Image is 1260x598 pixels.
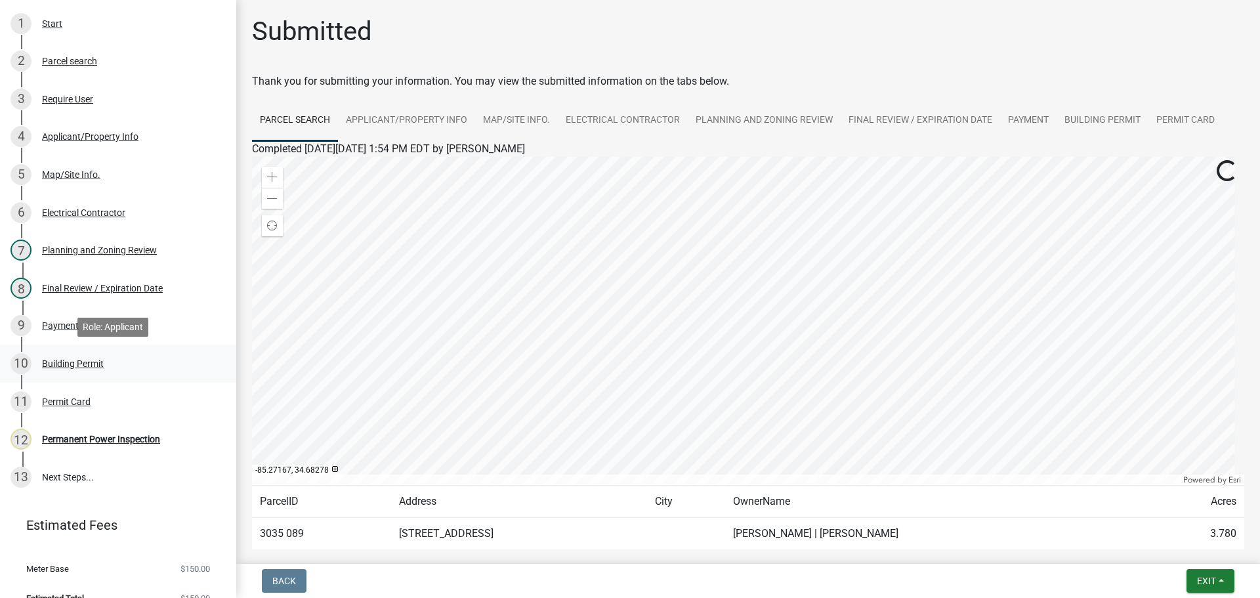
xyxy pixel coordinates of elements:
div: Map/Site Info. [42,170,100,179]
div: 8 [10,278,31,299]
div: 2 [10,51,31,72]
td: [PERSON_NAME] | [PERSON_NAME] [725,518,1146,550]
td: OwnerName [725,486,1146,518]
div: Zoom out [262,188,283,209]
a: Final Review / Expiration Date [841,100,1000,142]
div: 6 [10,202,31,223]
button: Back [262,569,306,593]
td: [STREET_ADDRESS] [391,518,648,550]
td: Acres [1146,486,1244,518]
td: Address [391,486,648,518]
div: Zoom in [262,167,283,188]
h1: Submitted [252,16,372,47]
a: Esri [1228,475,1241,484]
div: Thank you for submitting your information. You may view the submitted information on the tabs below. [252,74,1244,89]
span: Meter Base [26,565,69,573]
div: Find my location [262,215,283,236]
td: City [647,486,725,518]
a: Payment [1000,100,1057,142]
div: Role: Applicant [77,318,148,337]
a: Permit Card [1148,100,1223,142]
td: 3035 089 [252,518,391,550]
a: Electrical Contractor [558,100,688,142]
a: Parcel search [252,100,338,142]
div: Require User [42,95,93,104]
div: 10 [10,353,31,374]
div: 1 [10,13,31,34]
div: 5 [10,164,31,185]
td: ParcelID [252,486,391,518]
a: Estimated Fees [10,512,215,538]
div: Applicant/Property Info [42,132,138,141]
button: Exit [1186,569,1234,593]
a: Planning and Zoning Review [688,100,841,142]
div: 4 [10,126,31,147]
div: Building Permit [42,359,104,368]
div: Electrical Contractor [42,208,125,217]
a: Applicant/Property Info [338,100,475,142]
div: 3 [10,89,31,110]
div: Powered by [1180,475,1244,485]
div: 11 [10,391,31,412]
span: Completed [DATE][DATE] 1:54 PM EDT by [PERSON_NAME] [252,142,525,155]
a: Building Permit [1057,100,1148,142]
div: Payment [42,321,79,330]
div: Parcel search [42,56,97,66]
a: Map/Site Info. [475,100,558,142]
span: Back [272,576,296,586]
td: 3.780 [1146,518,1244,550]
div: 13 [10,467,31,488]
div: Final Review / Expiration Date [42,284,163,293]
div: 9 [10,315,31,336]
span: Exit [1197,576,1216,586]
div: Permanent Power Inspection [42,435,160,444]
div: Start [42,19,62,28]
div: Permit Card [42,397,91,406]
div: Planning and Zoning Review [42,246,157,255]
div: 12 [10,429,31,450]
span: $150.00 [180,565,210,573]
div: 7 [10,240,31,261]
